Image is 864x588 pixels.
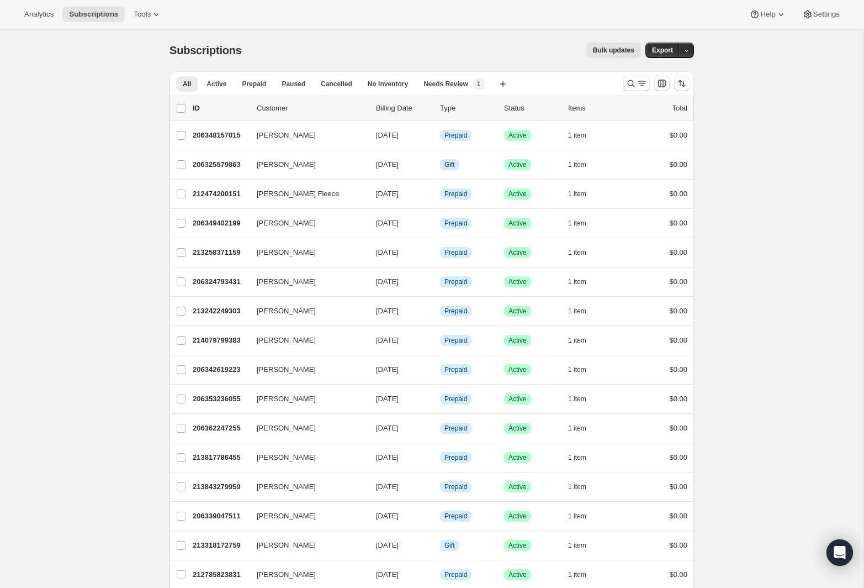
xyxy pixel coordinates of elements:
div: 212474200151[PERSON_NAME] Fleece[DATE]InfoPrepaidSuccessActive1 item$0.00 [193,186,687,202]
span: Prepaid [444,277,467,286]
span: [DATE] [376,453,399,461]
p: Status [504,103,559,114]
button: 1 item [568,333,598,348]
div: 213318172759[PERSON_NAME][DATE]InfoGiftSuccessActive1 item$0.00 [193,538,687,553]
span: 1 item [568,131,586,140]
span: $0.00 [669,190,687,198]
button: 1 item [568,303,598,319]
button: [PERSON_NAME] Fleece [250,185,361,203]
button: 1 item [568,245,598,260]
div: 213817786455[PERSON_NAME][DATE]InfoPrepaidSuccessActive1 item$0.00 [193,450,687,465]
span: Prepaid [444,424,467,433]
span: [DATE] [376,307,399,315]
div: 213843279959[PERSON_NAME][DATE]InfoPrepaidSuccessActive1 item$0.00 [193,479,687,495]
span: [DATE] [376,512,399,520]
p: 213318172759 [193,540,248,551]
span: [PERSON_NAME] [257,306,316,317]
span: Bulk updates [593,46,634,55]
button: [PERSON_NAME] [250,127,361,144]
button: Search and filter results [623,76,650,91]
span: [PERSON_NAME] Fleece [257,188,340,200]
button: [PERSON_NAME] [250,156,361,174]
span: Prepaid [444,307,467,316]
div: Open Intercom Messenger [826,539,853,566]
span: No inventory [368,80,408,88]
span: Active [508,131,527,140]
button: 1 item [568,567,598,582]
p: 206339047511 [193,511,248,522]
p: 206362247255 [193,423,248,434]
span: [DATE] [376,277,399,286]
div: 206362247255[PERSON_NAME][DATE]InfoPrepaidSuccessActive1 item$0.00 [193,421,687,436]
span: [PERSON_NAME] [257,159,316,170]
span: Active [508,512,527,521]
button: [PERSON_NAME] [250,478,361,496]
span: [DATE] [376,541,399,549]
button: [PERSON_NAME] [250,419,361,437]
span: [DATE] [376,482,399,491]
div: 206349402199[PERSON_NAME][DATE]InfoPrepaidSuccessActive1 item$0.00 [193,216,687,231]
span: 1 item [568,336,586,345]
div: Items [568,103,623,114]
span: [PERSON_NAME] [257,130,316,141]
div: 206324793431[PERSON_NAME][DATE]InfoPrepaidSuccessActive1 item$0.00 [193,274,687,290]
span: 1 item [568,570,586,579]
span: $0.00 [669,512,687,520]
span: [DATE] [376,365,399,374]
button: Help [743,7,793,22]
button: [PERSON_NAME] [250,214,361,232]
button: [PERSON_NAME] [250,244,361,261]
span: Cancelled [321,80,352,88]
button: 1 item [568,508,598,524]
button: 1 item [568,450,598,465]
span: 1 item [568,190,586,198]
span: Active [508,453,527,462]
span: [PERSON_NAME] [257,276,316,287]
span: Prepaid [444,395,467,403]
button: 1 item [568,128,598,143]
p: 213258371159 [193,247,248,258]
span: Prepaid [444,512,467,521]
p: Total [672,103,687,114]
span: [DATE] [376,131,399,139]
p: 213843279959 [193,481,248,492]
p: 212474200151 [193,188,248,200]
div: 214079799383[PERSON_NAME][DATE]InfoPrepaidSuccessActive1 item$0.00 [193,333,687,348]
p: 212785823831 [193,569,248,580]
span: Prepaid [444,219,467,228]
span: Paused [282,80,305,88]
span: Prepaid [444,482,467,491]
span: Prepaid [242,80,266,88]
span: $0.00 [669,160,687,169]
span: $0.00 [669,453,687,461]
button: 1 item [568,421,598,436]
button: [PERSON_NAME] [250,537,361,554]
button: Bulk updates [586,43,641,58]
div: 206348157015[PERSON_NAME][DATE]InfoPrepaidSuccessActive1 item$0.00 [193,128,687,143]
p: 206342619223 [193,364,248,375]
span: [PERSON_NAME] [257,452,316,463]
span: Gift [444,160,455,169]
span: [PERSON_NAME] [257,218,316,229]
span: [PERSON_NAME] [257,335,316,346]
p: Customer [257,103,367,114]
button: 1 item [568,157,598,172]
p: Billing Date [376,103,431,114]
span: $0.00 [669,248,687,256]
p: 206324793431 [193,276,248,287]
span: 1 item [568,307,586,316]
span: [DATE] [376,570,399,579]
button: Customize table column order and visibility [654,76,670,91]
span: 1 item [568,248,586,257]
button: Analytics [18,7,60,22]
button: 1 item [568,362,598,377]
span: Needs Review [423,80,468,88]
span: Tools [134,10,151,19]
div: 206353236055[PERSON_NAME][DATE]InfoPrepaidSuccessActive1 item$0.00 [193,391,687,407]
div: IDCustomerBilling DateTypeStatusItemsTotal [193,103,687,114]
button: 1 item [568,391,598,407]
p: 214079799383 [193,335,248,346]
button: 1 item [568,274,598,290]
span: Gift [444,541,455,550]
span: [DATE] [376,395,399,403]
